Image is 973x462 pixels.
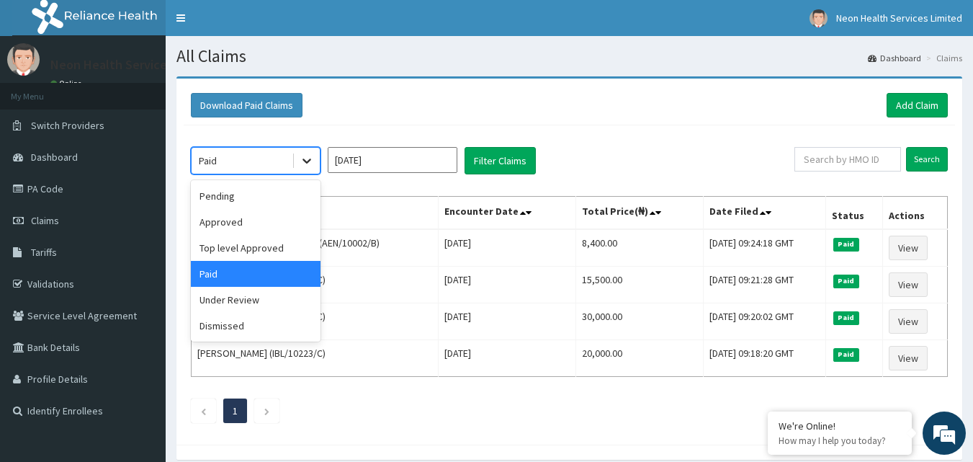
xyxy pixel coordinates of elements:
[575,197,703,230] th: Total Price(₦)
[439,303,576,340] td: [DATE]
[176,47,962,66] h1: All Claims
[703,303,825,340] td: [DATE] 09:20:02 GMT
[887,93,948,117] a: Add Claim
[191,261,320,287] div: Paid
[264,404,270,417] a: Next page
[779,435,901,447] p: How may I help you today?
[889,236,928,260] a: View
[882,197,947,230] th: Actions
[7,43,40,76] img: User Image
[779,419,901,432] div: We're Online!
[868,52,921,64] a: Dashboard
[889,309,928,334] a: View
[833,348,859,361] span: Paid
[191,313,320,339] div: Dismissed
[703,197,825,230] th: Date Filed
[75,81,242,99] div: Chat with us now
[794,147,901,172] input: Search by HMO ID
[833,311,859,324] span: Paid
[191,287,320,313] div: Under Review
[233,404,238,417] a: Page 1 is your current page
[328,147,457,173] input: Select Month and Year
[889,272,928,297] a: View
[199,154,217,168] div: Paid
[810,9,828,27] img: User Image
[7,308,274,359] textarea: Type your message and hit 'Enter'
[703,340,825,377] td: [DATE] 09:18:20 GMT
[575,229,703,267] td: 8,400.00
[575,303,703,340] td: 30,000.00
[923,52,962,64] li: Claims
[236,7,271,42] div: Minimize live chat window
[439,197,576,230] th: Encounter Date
[833,275,859,288] span: Paid
[191,209,320,235] div: Approved
[439,340,576,377] td: [DATE]
[833,238,859,251] span: Paid
[703,229,825,267] td: [DATE] 09:24:18 GMT
[889,346,928,370] a: View
[439,267,576,303] td: [DATE]
[703,267,825,303] td: [DATE] 09:21:28 GMT
[825,197,882,230] th: Status
[465,147,536,174] button: Filter Claims
[84,139,199,285] span: We're online!
[50,58,218,71] p: Neon Health Services Limited
[50,79,85,89] a: Online
[31,214,59,227] span: Claims
[906,147,948,172] input: Search
[575,267,703,303] td: 15,500.00
[439,229,576,267] td: [DATE]
[27,72,58,108] img: d_794563401_company_1708531726252_794563401
[200,404,207,417] a: Previous page
[191,235,320,261] div: Top level Approved
[31,119,104,132] span: Switch Providers
[836,12,962,25] span: Neon Health Services Limited
[31,246,57,259] span: Tariffs
[191,93,302,117] button: Download Paid Claims
[575,340,703,377] td: 20,000.00
[191,183,320,209] div: Pending
[192,340,439,377] td: [PERSON_NAME] (IBL/10223/C)
[31,151,78,164] span: Dashboard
